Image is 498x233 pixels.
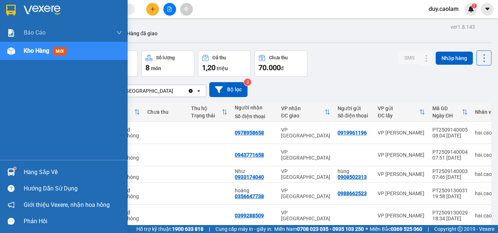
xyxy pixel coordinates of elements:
[378,171,425,177] div: VP [PERSON_NAME]
[24,47,49,54] span: Kho hàng
[235,213,264,218] div: 0399288509
[432,105,462,111] div: Mã GD
[281,210,330,221] div: VP [GEOGRAPHIC_DATA]
[9,47,41,81] b: [PERSON_NAME]
[235,130,264,136] div: 0978958658
[172,226,203,232] strong: 1900 633 818
[481,3,494,16] button: caret-down
[436,52,473,65] button: Nhập hàng
[53,47,66,55] span: mới
[8,201,15,208] span: notification
[14,167,16,169] sup: 1
[6,5,16,16] img: logo-vxr
[378,213,425,218] div: VP [PERSON_NAME]
[167,7,172,12] span: file-add
[473,3,475,8] span: 1
[378,152,425,158] div: VP [PERSON_NAME]
[432,168,468,174] div: PT2509140003
[235,174,264,180] div: 0933174040
[468,6,474,12] img: icon-new-feature
[235,188,274,193] div: hoàng
[24,183,122,194] div: Hướng dẫn sử dụng
[274,225,364,233] span: Miền Nam
[281,105,324,111] div: VP nhận
[8,218,15,225] span: message
[235,105,274,111] div: Người nhận
[432,127,468,133] div: PT2509140005
[150,7,155,12] span: plus
[432,149,468,155] div: PT2509140004
[217,65,228,71] span: triệu
[136,225,203,233] span: Hỗ trợ kỹ thuật:
[378,190,425,196] div: VP [PERSON_NAME]
[145,63,149,72] span: 8
[191,113,222,118] div: Trạng thái
[215,225,272,233] span: Cung cấp máy in - giấy in:
[484,6,491,12] span: caret-down
[366,228,368,230] span: ⚪️
[338,113,370,118] div: Số điện thoại
[147,109,184,115] div: Chưa thu
[281,188,330,199] div: VP [GEOGRAPHIC_DATA]
[24,216,122,227] div: Phản hồi
[235,168,274,174] div: Như
[141,51,194,77] button: Số lượng8món
[235,152,264,158] div: 0943771658
[472,3,477,8] sup: 1
[258,63,281,72] span: 70.000
[423,4,464,13] span: duy.caolam
[213,55,226,60] div: Đã thu
[338,168,370,174] div: hùng
[146,3,159,16] button: plus
[432,193,468,199] div: 19:58 [DATE]
[378,105,419,111] div: VP gửi
[432,174,468,180] div: 07:46 [DATE]
[338,105,370,111] div: Người gửi
[429,103,471,122] th: Toggle SortBy
[338,174,367,180] div: 0908502313
[188,88,194,94] svg: Clear value
[378,130,425,136] div: VP [PERSON_NAME]
[398,51,420,64] button: SMS
[184,7,189,12] span: aim
[338,190,367,196] div: 0988662523
[24,200,110,209] span: Giới thiệu Vexere, nhận hoa hồng
[7,29,15,37] img: solution-icon
[432,188,468,193] div: PT2509130031
[451,23,475,31] div: ver 1.8.143
[374,103,429,122] th: Toggle SortBy
[196,88,202,94] svg: open
[47,11,70,70] b: BIÊN NHẬN GỬI HÀNG HÓA
[244,79,251,86] sup: 3
[338,130,367,136] div: 0919961196
[209,225,210,233] span: |
[202,63,215,72] span: 1,20
[24,28,46,37] span: Báo cáo
[116,87,173,95] div: VP [GEOGRAPHIC_DATA]
[297,226,364,232] strong: 0708 023 035 - 0935 103 250
[8,185,15,192] span: question-circle
[432,133,468,138] div: 08:04 [DATE]
[235,193,264,199] div: 0356647738
[151,65,161,71] span: món
[191,105,222,111] div: Thu hộ
[254,51,307,77] button: Chưa thu70.000đ
[432,155,468,161] div: 07:51 [DATE]
[428,225,429,233] span: |
[235,113,274,119] div: Số điện thoại
[269,55,288,60] div: Chưa thu
[61,35,100,44] li: (c) 2017
[187,103,231,122] th: Toggle SortBy
[391,226,422,232] strong: 0369 525 060
[281,168,330,180] div: VP [GEOGRAPHIC_DATA]
[281,149,330,161] div: VP [GEOGRAPHIC_DATA]
[7,168,15,176] img: warehouse-icon
[277,103,334,122] th: Toggle SortBy
[378,113,419,118] div: ĐC lấy
[7,47,15,55] img: warehouse-icon
[458,226,463,232] span: copyright
[432,113,462,118] div: Ngày ĐH
[281,65,284,71] span: đ
[432,210,468,216] div: PT2509130029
